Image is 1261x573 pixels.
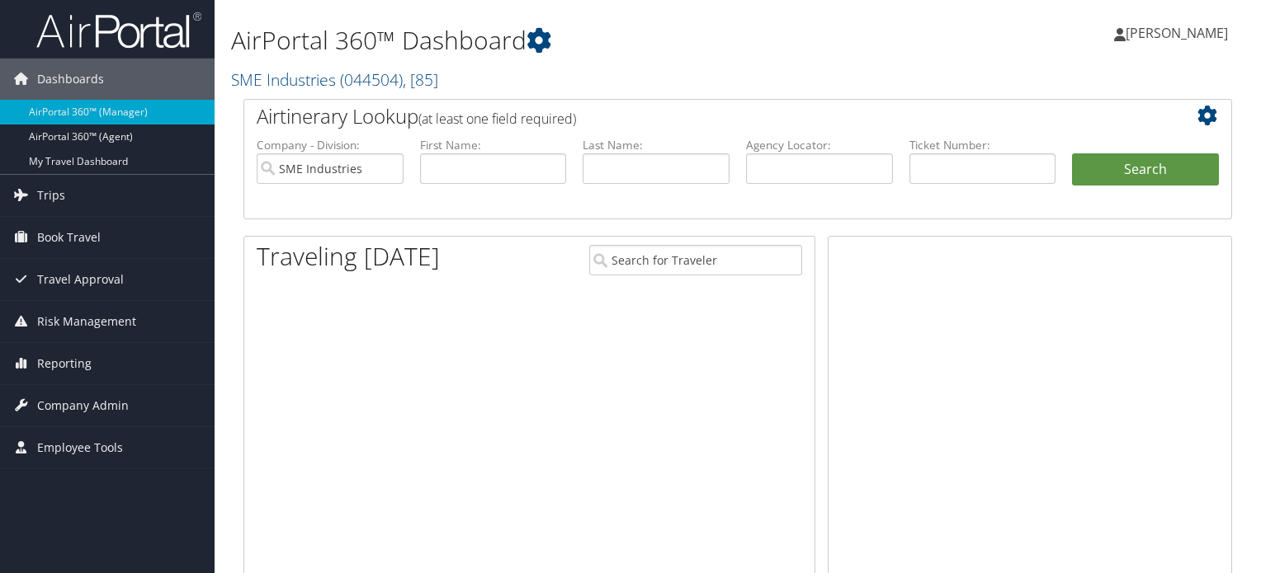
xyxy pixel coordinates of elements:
h1: Traveling [DATE] [257,239,440,274]
span: Travel Approval [37,259,124,300]
span: Dashboards [37,59,104,100]
span: [PERSON_NAME] [1126,24,1228,42]
h2: Airtinerary Lookup [257,102,1136,130]
a: [PERSON_NAME] [1114,8,1244,58]
span: (at least one field required) [418,110,576,128]
span: Risk Management [37,301,136,342]
span: Employee Tools [37,427,123,468]
img: airportal-logo.png [36,11,201,49]
label: Agency Locator: [746,137,893,153]
label: First Name: [420,137,567,153]
label: Company - Division: [257,137,404,153]
span: Company Admin [37,385,129,426]
span: Book Travel [37,217,101,258]
label: Ticket Number: [909,137,1056,153]
a: SME Industries [231,68,438,91]
h1: AirPortal 360™ Dashboard [231,23,907,58]
span: ( 044504 ) [340,68,403,91]
button: Search [1072,153,1219,186]
span: Trips [37,175,65,216]
label: Last Name: [583,137,730,153]
span: Reporting [37,343,92,384]
input: Search for Traveler [589,245,802,275]
span: , [ 85 ] [403,68,438,91]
